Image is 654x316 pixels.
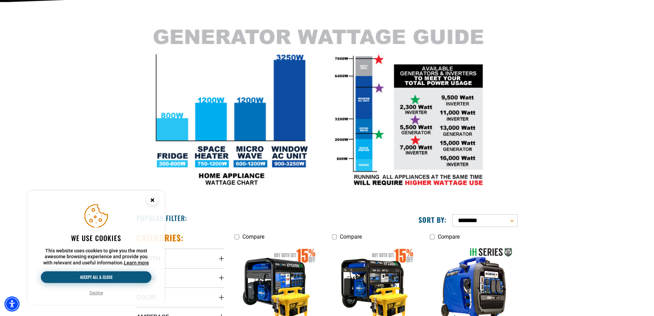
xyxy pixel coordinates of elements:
[41,271,151,283] button: Accept all & close
[137,249,224,268] summary: Length
[41,233,151,242] h2: We use cookies
[4,296,20,312] div: Accessibility Menu
[137,287,224,307] summary: Color
[88,290,105,296] button: Decline
[340,233,362,240] span: Compare
[124,260,149,265] a: This website uses cookies to give you the most awesome browsing experience and provide you with r...
[438,233,460,240] span: Compare
[418,215,447,224] label: Sort by:
[27,190,165,305] aside: Cookie Consent
[137,268,224,287] summary: Gauge
[41,248,151,266] p: This website uses cookies to give you the most awesome browsing experience and provide you with r...
[242,233,264,240] span: Compare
